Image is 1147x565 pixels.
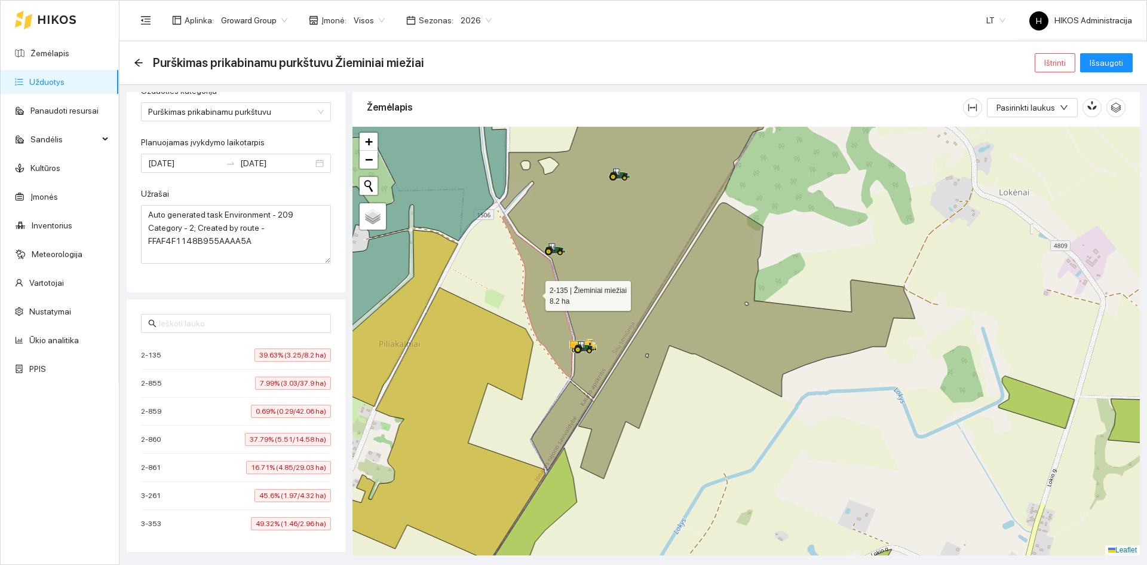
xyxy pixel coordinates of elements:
a: Ūkio analitika [29,335,79,345]
a: Inventorius [32,221,72,230]
span: column-width [964,103,982,112]
input: Planuojamas įvykdymo laikotarpis [148,157,221,170]
button: column-width [963,98,982,117]
button: menu-fold [134,8,158,32]
a: Panaudoti resursai [30,106,99,115]
span: 37.79% (5.51/14.58 ha) [245,433,331,446]
span: HIKOS Administracija [1029,16,1132,25]
div: Atgal [134,58,143,68]
span: arrow-left [134,58,143,68]
button: Pasirinkti laukusdown [987,98,1078,117]
a: Vartotojai [29,278,64,288]
input: Pabaigos data [240,157,313,170]
a: PPIS [29,364,46,374]
span: LT [986,11,1005,29]
span: Ištrinti [1044,56,1066,69]
span: 2026 [461,11,492,29]
span: Groward Group [221,11,287,29]
span: Aplinka : [185,14,214,27]
a: Užduotys [29,77,65,87]
a: Žemėlapis [30,48,69,58]
button: Initiate a new search [360,177,378,195]
a: Meteorologija [32,249,82,259]
span: Purškimas prikabinamu purkštuvu [148,103,324,121]
span: 49.32% (1.46/2.96 ha) [251,517,331,530]
span: shop [309,16,318,25]
span: 7.99% (3.03/37.9 ha) [255,377,331,390]
span: 16.71% (4.85/29.03 ha) [246,461,331,474]
a: Įmonės [30,192,58,201]
span: menu-fold [140,15,151,26]
span: search [148,319,157,328]
textarea: Užrašai [141,205,331,264]
input: Ieškoti lauko [159,317,324,330]
span: down [1060,103,1068,113]
a: Kultūros [30,163,60,173]
span: swap-right [226,158,235,168]
button: Ištrinti [1035,53,1075,72]
span: Įmonė : [321,14,346,27]
span: Sezonas : [419,14,453,27]
a: Leaflet [1108,546,1137,554]
a: Layers [360,203,386,230]
span: + [365,134,373,149]
label: Užrašai [141,188,169,200]
span: 2-135 [141,349,167,361]
span: 45.6% (1.97/4.32 ha) [254,489,331,502]
span: 2-859 [141,405,167,417]
div: Žemėlapis [367,90,963,124]
span: − [365,152,373,167]
button: Išsaugoti [1080,53,1133,72]
span: 2-855 [141,377,168,389]
span: 3-261 [141,490,167,502]
span: Pasirinkti laukus [996,101,1055,114]
span: to [226,158,235,168]
span: calendar [406,16,416,25]
a: Nustatymai [29,307,71,316]
label: Planuojamas įvykdymo laikotarpis [141,136,265,149]
a: Zoom out [360,151,378,169]
span: Purškimas prikabinamu purkštuvu Žieminiai miežiai [153,53,424,72]
span: Visos [354,11,385,29]
span: 2-861 [141,462,167,474]
span: 3-353 [141,518,167,530]
a: Zoom in [360,133,378,151]
span: 2-860 [141,433,167,445]
span: 0.69% (0.29/42.06 ha) [251,405,331,418]
span: H [1036,11,1042,30]
span: 39.63% (3.25/8.2 ha) [254,349,331,362]
span: Sandėlis [30,127,99,151]
span: layout [172,16,182,25]
span: Išsaugoti [1090,56,1123,69]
